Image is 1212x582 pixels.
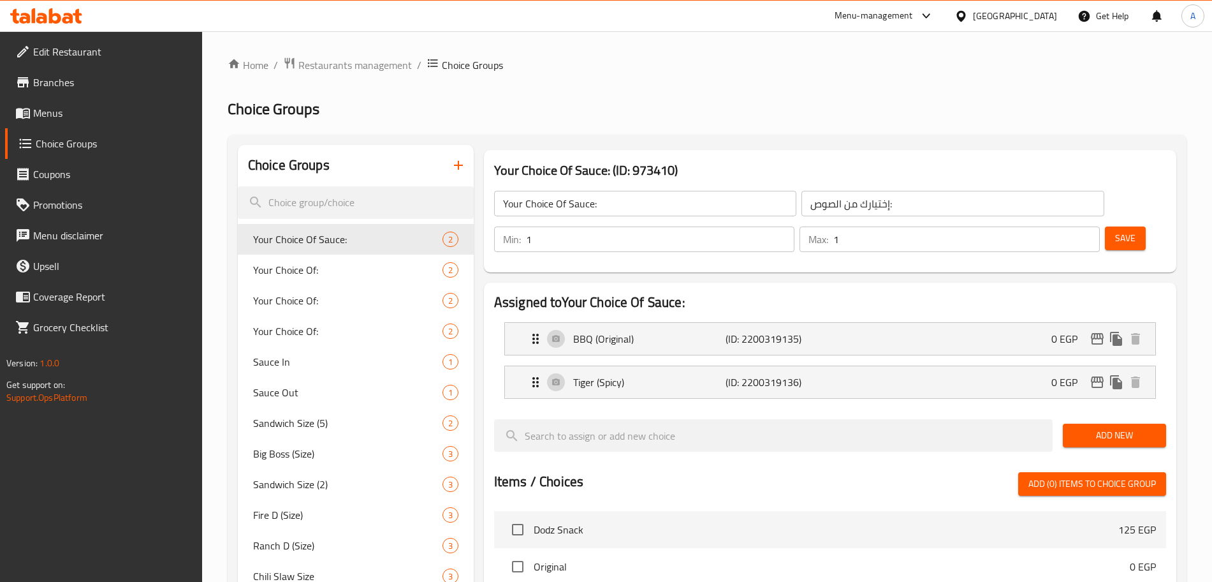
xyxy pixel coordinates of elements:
span: Restaurants management [298,57,412,73]
div: Choices [442,446,458,461]
div: Choices [442,354,458,369]
div: Fire D (Size)3 [238,500,474,530]
div: Expand [505,366,1155,398]
a: Menu disclaimer [5,220,202,251]
div: Expand [505,323,1155,355]
span: Version: [6,355,38,371]
a: Grocery Checklist [5,312,202,343]
div: Choices [442,262,458,278]
div: Your Choice Of Sauce:2 [238,224,474,255]
p: Tiger (Spicy) [573,375,726,390]
li: Expand [494,317,1166,361]
div: Choices [442,507,458,523]
li: / [417,57,421,73]
div: [GEOGRAPHIC_DATA] [973,9,1057,23]
div: Choices [442,232,458,247]
span: Your Choice Of: [253,293,442,308]
a: Choice Groups [5,128,202,159]
p: (ID: 2200319135) [726,331,827,347]
p: 0 EGP [1130,559,1156,574]
a: Upsell [5,251,202,281]
span: 3 [443,479,458,491]
span: Menu disclaimer [33,228,192,243]
div: Your Choice Of:2 [238,316,474,347]
p: (ID: 2200319136) [726,375,827,390]
div: Sandwich Size (2)3 [238,469,474,500]
div: Sauce In1 [238,347,474,377]
div: Choices [442,415,458,431]
button: Add New [1063,424,1166,447]
span: Promotions [33,197,192,213]
p: Max: [808,232,828,247]
li: Expand [494,361,1166,404]
span: Add (0) items to choice group [1028,476,1156,492]
span: 2 [443,417,458,429]
button: edit [1088,373,1107,392]
span: 2 [443,325,458,338]
span: Your Choice Of: [253,324,442,339]
a: Edit Restaurant [5,36,202,67]
span: Select choice [504,516,531,543]
span: Sandwich Size (5) [253,415,442,431]
span: A [1190,9,1195,23]
a: Promotions [5,190,202,220]
p: 125 EGP [1118,522,1156,537]
div: Your Choice Of:2 [238,285,474,316]
span: Choice Groups [36,136,192,151]
a: Coupons [5,159,202,190]
span: Your Choice Of Sauce: [253,232,442,247]
span: Coupons [33,167,192,182]
input: search [238,186,474,219]
span: Fire D (Size) [253,507,442,523]
div: Sauce Out1 [238,377,474,408]
span: 3 [443,509,458,521]
input: search [494,419,1053,452]
button: duplicate [1107,329,1126,348]
span: Grocery Checklist [33,320,192,335]
span: Ranch D (Size) [253,538,442,553]
p: 0 EGP [1051,331,1088,347]
span: Your Choice Of: [253,262,442,278]
span: Upsell [33,258,192,274]
span: Dodz Snack [534,522,1118,537]
nav: breadcrumb [228,57,1186,73]
button: duplicate [1107,373,1126,392]
span: 1.0.0 [40,355,59,371]
span: 2 [443,234,458,246]
span: 2 [443,295,458,307]
a: Home [228,57,268,73]
button: delete [1126,373,1145,392]
p: BBQ (Original) [573,331,726,347]
span: Choice Groups [442,57,503,73]
button: Add (0) items to choice group [1018,472,1166,496]
button: edit [1088,329,1107,348]
div: Ranch D (Size)3 [238,530,474,561]
div: Choices [442,293,458,308]
div: Your Choice Of:2 [238,255,474,285]
span: Get support on: [6,377,65,393]
span: Choice Groups [228,94,319,123]
span: Original [534,559,1130,574]
div: Menu-management [835,8,913,24]
button: delete [1126,329,1145,348]
h2: Choice Groups [248,156,330,175]
span: 3 [443,540,458,552]
span: Sauce Out [253,385,442,400]
span: Edit Restaurant [33,44,192,59]
span: 2 [443,264,458,276]
span: 1 [443,387,458,399]
span: Branches [33,75,192,90]
h2: Items / Choices [494,472,583,491]
span: Coverage Report [33,289,192,304]
div: Big Boss (Size)3 [238,438,474,469]
span: Sauce In [253,354,442,369]
a: Branches [5,67,202,98]
a: Support.OpsPlatform [6,389,87,406]
span: Add New [1073,428,1156,444]
span: Select choice [504,553,531,580]
div: Choices [442,385,458,400]
h2: Assigned to Your Choice Of Sauce: [494,293,1166,312]
span: 1 [443,356,458,368]
div: Choices [442,538,458,553]
span: Sandwich Size (2) [253,477,442,492]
